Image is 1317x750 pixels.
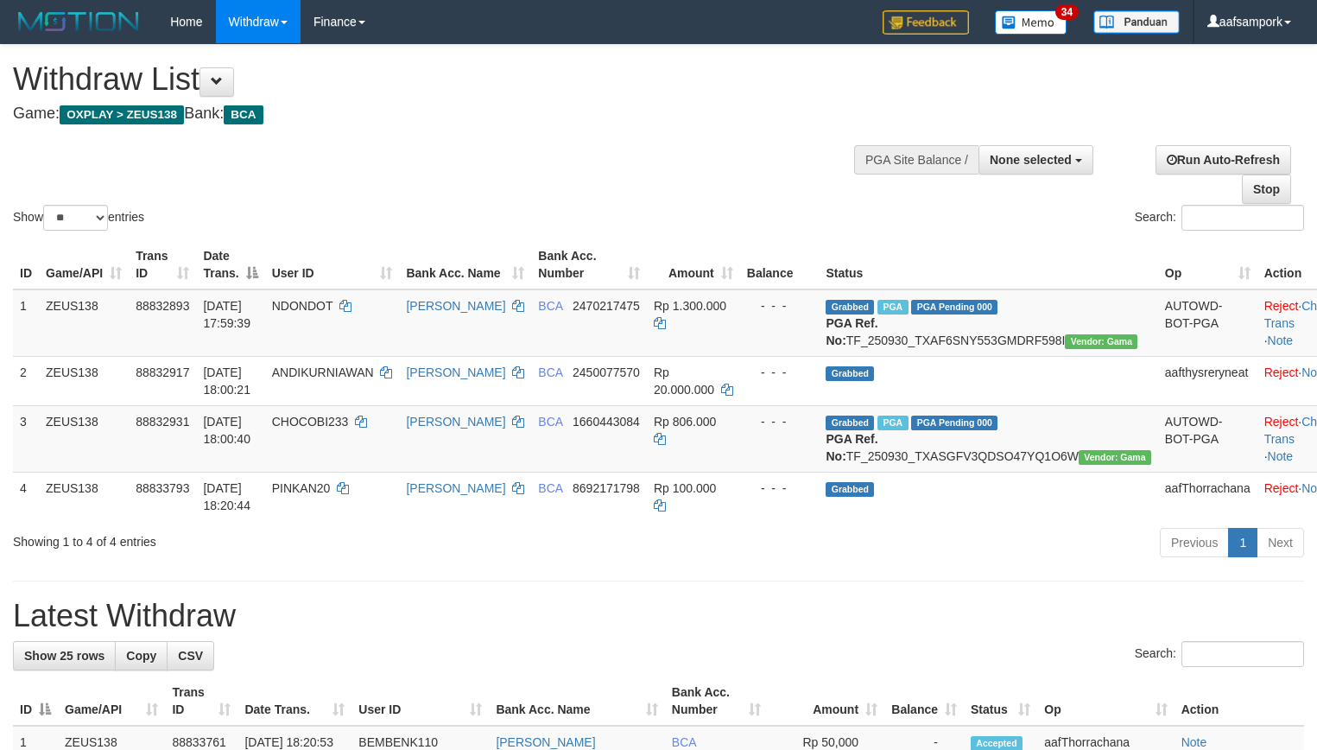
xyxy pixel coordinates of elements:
[911,300,997,315] span: PGA Pending
[39,405,129,472] td: ZEUS138
[573,481,640,495] span: Copy 8692171798 to clipboard
[178,649,203,663] span: CSV
[819,240,1157,289] th: Status
[13,677,58,726] th: ID: activate to sort column descending
[1228,528,1257,557] a: 1
[39,472,129,521] td: ZEUS138
[978,145,1093,175] button: None selected
[877,300,908,315] span: Marked by aafsolysreylen
[1181,205,1304,231] input: Search:
[167,641,214,671] a: CSV
[272,365,374,379] span: ANDIKURNIAWAN
[60,105,184,124] span: OXPLAY > ZEUS138
[531,240,647,289] th: Bank Acc. Number: activate to sort column ascending
[672,735,696,749] span: BCA
[1135,641,1304,667] label: Search:
[826,432,877,463] b: PGA Ref. No:
[13,62,861,97] h1: Withdraw List
[272,481,331,495] span: PINKAN20
[538,415,562,429] span: BCA
[13,240,39,289] th: ID
[1156,145,1291,175] a: Run Auto-Refresh
[1158,405,1257,472] td: AUTOWD-BOT-PGA
[1135,205,1304,231] label: Search:
[224,105,263,124] span: BCA
[203,299,250,330] span: [DATE] 17:59:39
[665,677,769,726] th: Bank Acc. Number: activate to sort column ascending
[1158,356,1257,405] td: aafthysreryneat
[13,9,144,35] img: MOTION_logo.png
[538,299,562,313] span: BCA
[854,145,978,175] div: PGA Site Balance /
[884,677,964,726] th: Balance: activate to sort column ascending
[13,405,39,472] td: 3
[1264,415,1299,429] a: Reject
[654,365,714,397] span: Rp 20.000.000
[115,641,168,671] a: Copy
[964,677,1037,726] th: Status: activate to sort column ascending
[39,356,129,405] td: ZEUS138
[406,481,505,495] a: [PERSON_NAME]
[13,599,1304,633] h1: Latest Withdraw
[819,405,1157,472] td: TF_250930_TXASGFV3QDSO47YQ1O6W
[826,416,874,430] span: Grabbed
[911,416,997,430] span: PGA Pending
[538,365,562,379] span: BCA
[126,649,156,663] span: Copy
[136,481,189,495] span: 88833793
[58,677,165,726] th: Game/API: activate to sort column ascending
[573,299,640,313] span: Copy 2470217475 to clipboard
[272,415,349,429] span: CHOCOBI233
[883,10,969,35] img: Feedback.jpg
[13,356,39,405] td: 2
[1158,240,1257,289] th: Op: activate to sort column ascending
[826,366,874,381] span: Grabbed
[13,526,535,550] div: Showing 1 to 4 of 4 entries
[768,677,884,726] th: Amount: activate to sort column ascending
[1264,299,1299,313] a: Reject
[13,205,144,231] label: Show entries
[877,416,908,430] span: Marked by aafsolysreylen
[39,289,129,357] td: ZEUS138
[136,415,189,429] span: 88832931
[1242,175,1291,204] a: Stop
[1175,677,1304,726] th: Action
[1037,677,1174,726] th: Op: activate to sort column ascending
[747,480,813,497] div: - - -
[203,365,250,397] span: [DATE] 18:00:21
[647,240,740,289] th: Amount: activate to sort column ascending
[351,677,489,726] th: User ID: activate to sort column ascending
[13,289,39,357] td: 1
[826,300,874,315] span: Grabbed
[406,365,505,379] a: [PERSON_NAME]
[1158,289,1257,357] td: AUTOWD-BOT-PGA
[165,677,237,726] th: Trans ID: activate to sort column ascending
[24,649,104,663] span: Show 25 rows
[654,481,716,495] span: Rp 100.000
[43,205,108,231] select: Showentries
[196,240,264,289] th: Date Trans.: activate to sort column descending
[747,413,813,430] div: - - -
[489,677,664,726] th: Bank Acc. Name: activate to sort column ascending
[819,289,1157,357] td: TF_250930_TXAF6SNY553GMDRF598I
[573,365,640,379] span: Copy 2450077570 to clipboard
[654,415,716,429] span: Rp 806.000
[129,240,196,289] th: Trans ID: activate to sort column ascending
[203,481,250,512] span: [DATE] 18:20:44
[13,472,39,521] td: 4
[1065,334,1137,349] span: Vendor URL: https://trx31.1velocity.biz
[1268,449,1294,463] a: Note
[13,641,116,671] a: Show 25 rows
[538,481,562,495] span: BCA
[573,415,640,429] span: Copy 1660443084 to clipboard
[136,365,189,379] span: 88832917
[826,316,877,347] b: PGA Ref. No:
[237,677,351,726] th: Date Trans.: activate to sort column ascending
[1268,334,1294,347] a: Note
[1257,528,1304,557] a: Next
[13,105,861,123] h4: Game: Bank:
[826,482,874,497] span: Grabbed
[496,735,595,749] a: [PERSON_NAME]
[39,240,129,289] th: Game/API: activate to sort column ascending
[747,364,813,381] div: - - -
